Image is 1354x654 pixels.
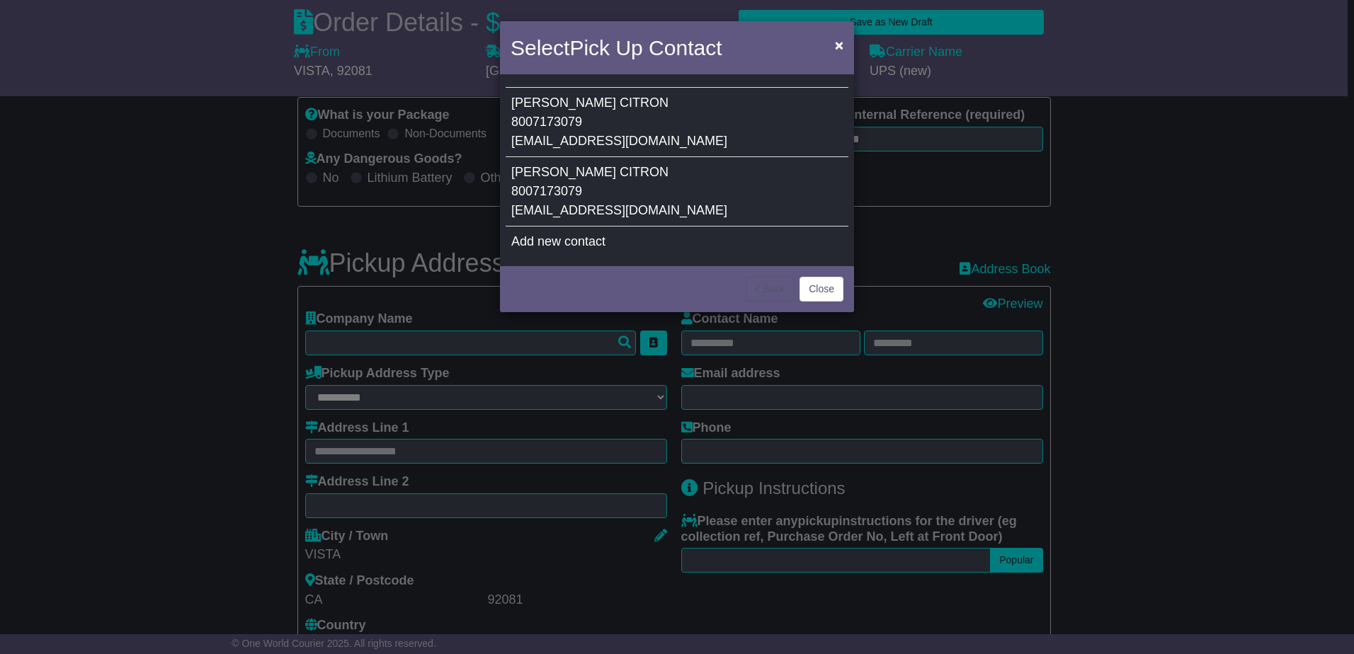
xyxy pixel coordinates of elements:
span: [EMAIL_ADDRESS][DOMAIN_NAME] [511,203,727,217]
span: Add new contact [511,234,605,248]
span: × [835,37,843,53]
span: [PERSON_NAME] [511,165,616,179]
span: [EMAIL_ADDRESS][DOMAIN_NAME] [511,134,727,148]
h4: Select [511,32,722,64]
span: Contact [649,36,722,59]
span: Pick Up [569,36,642,59]
span: [PERSON_NAME] [511,96,616,110]
span: CITRON [620,96,669,110]
span: 8007173079 [511,115,582,129]
button: Close [828,30,850,59]
span: CITRON [620,165,669,179]
button: < Back [746,277,795,302]
span: 8007173079 [511,184,582,198]
button: Close [800,277,843,302]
